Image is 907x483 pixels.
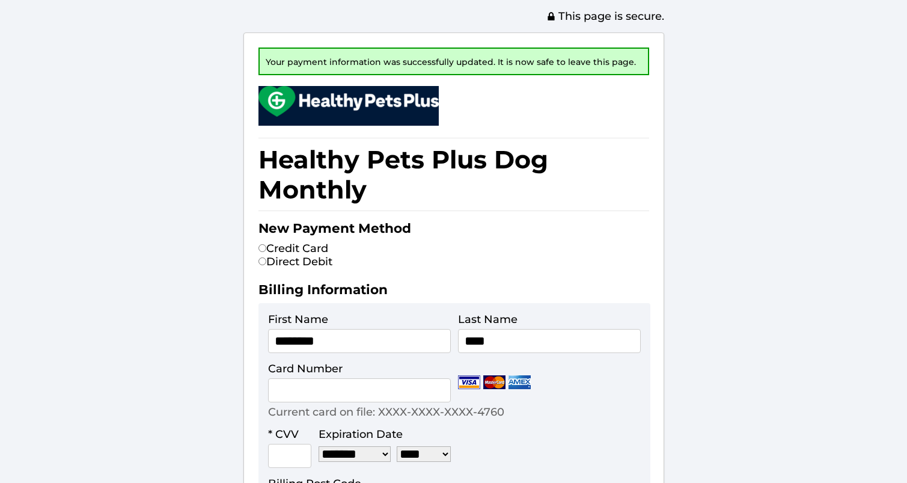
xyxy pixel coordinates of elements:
label: Expiration Date [319,428,403,441]
label: Last Name [458,313,518,326]
input: Direct Debit [258,257,266,265]
span: Your payment information was successfully updated. It is now safe to leave this page. [266,57,636,67]
label: First Name [268,313,328,326]
span: This page is secure. [546,10,664,23]
h2: Billing Information [258,281,649,303]
p: Current card on file: XXXX-XXXX-XXXX-4760 [268,405,504,419]
img: Visa [458,375,480,389]
label: * CVV [268,428,299,441]
h2: New Payment Method [258,220,649,242]
img: Amex [508,375,531,389]
img: Mastercard [483,375,505,389]
label: Credit Card [258,242,328,255]
input: Credit Card [258,244,266,252]
label: Card Number [268,362,343,375]
h1: Healthy Pets Plus Dog Monthly [258,138,649,211]
label: Direct Debit [258,255,332,268]
img: small.png [258,86,439,117]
